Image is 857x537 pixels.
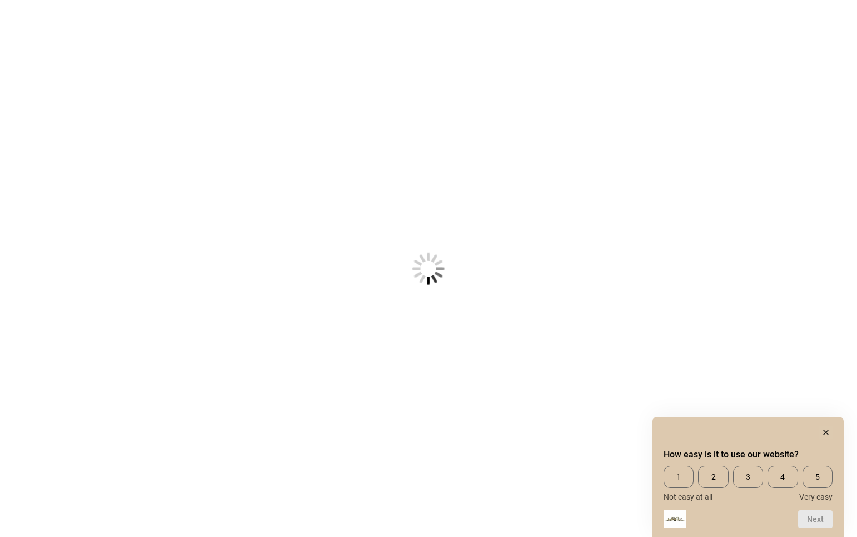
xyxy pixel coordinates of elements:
span: Very easy [799,492,833,501]
span: 5 [803,466,833,488]
img: Loading [357,198,500,340]
span: 4 [768,466,798,488]
span: 2 [698,466,728,488]
span: 3 [733,466,763,488]
span: 1 [664,466,694,488]
span: Not easy at all [664,492,712,501]
button: Hide survey [819,426,833,439]
div: How easy is it to use our website? Select an option from 1 to 5, with 1 being Not easy at all and... [664,426,833,528]
h2: How easy is it to use our website? Select an option from 1 to 5, with 1 being Not easy at all and... [664,448,833,461]
button: Next question [798,510,833,528]
div: How easy is it to use our website? Select an option from 1 to 5, with 1 being Not easy at all and... [664,466,833,501]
